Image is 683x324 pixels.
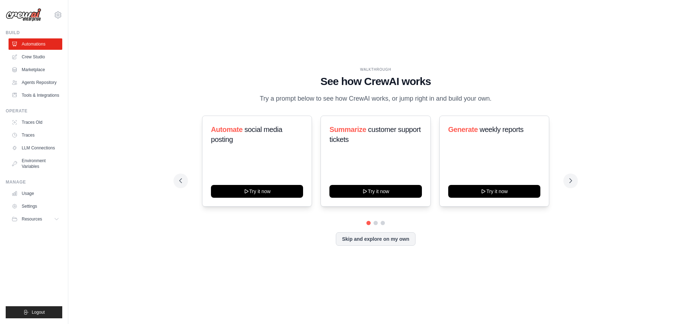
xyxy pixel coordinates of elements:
a: LLM Connections [9,142,62,154]
button: Skip and explore on my own [336,232,415,246]
a: Usage [9,188,62,199]
button: Try it now [211,185,303,198]
button: Try it now [329,185,422,198]
img: Logo [6,8,41,22]
a: Traces [9,129,62,141]
span: weekly reports [480,126,523,133]
a: Marketplace [9,64,62,75]
span: social media posting [211,126,282,143]
div: WALKTHROUGH [179,67,572,72]
a: Automations [9,38,62,50]
a: Crew Studio [9,51,62,63]
a: Traces Old [9,117,62,128]
p: Try a prompt below to see how CrewAI works, or jump right in and build your own. [256,94,495,104]
span: Logout [32,309,45,315]
div: Build [6,30,62,36]
h1: See how CrewAI works [179,75,572,88]
span: Resources [22,216,42,222]
a: Agents Repository [9,77,62,88]
span: customer support tickets [329,126,420,143]
a: Tools & Integrations [9,90,62,101]
a: Settings [9,201,62,212]
div: Manage [6,179,62,185]
div: Operate [6,108,62,114]
a: Environment Variables [9,155,62,172]
button: Try it now [448,185,540,198]
span: Automate [211,126,243,133]
button: Resources [9,213,62,225]
span: Summarize [329,126,366,133]
span: Generate [448,126,478,133]
button: Logout [6,306,62,318]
